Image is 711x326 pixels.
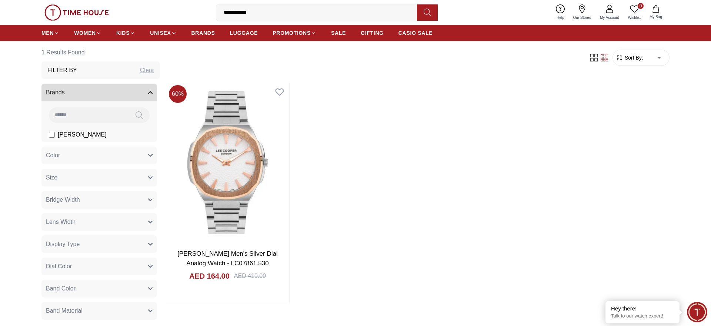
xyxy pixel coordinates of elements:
a: WOMEN [74,26,101,40]
span: Band Material [46,306,83,315]
button: Display Type [41,235,157,253]
a: 0Wishlist [624,3,645,22]
button: Band Material [41,302,157,320]
a: UNISEX [150,26,176,40]
span: UNISEX [150,29,171,37]
button: Bridge Width [41,191,157,209]
a: Help [552,3,569,22]
a: Our Stores [569,3,595,22]
a: GIFTING [361,26,384,40]
span: Our Stores [570,15,594,20]
a: [PERSON_NAME] Men's Silver Dial Analog Watch - LC07861.530 [177,250,278,267]
div: AED 410.00 [234,272,266,280]
a: KIDS [116,26,135,40]
span: 60 % [169,85,187,103]
button: Dial Color [41,258,157,275]
span: Band Color [46,284,76,293]
span: CASIO SALE [398,29,433,37]
span: Lens Width [46,218,76,226]
span: GIFTING [361,29,384,37]
button: Size [41,169,157,186]
a: PROMOTIONS [273,26,316,40]
span: Display Type [46,240,80,249]
span: PROMOTIONS [273,29,311,37]
span: MEN [41,29,54,37]
span: My Bag [647,14,665,20]
h4: AED 164.00 [189,271,230,281]
button: Lens Width [41,213,157,231]
p: Talk to our watch expert! [611,313,674,319]
img: Lee Cooper Men's Silver Dial Analog Watch - LC07861.530 [166,82,289,243]
span: KIDS [116,29,130,37]
button: Brands [41,84,157,101]
span: 0 [638,3,644,9]
span: Help [554,15,567,20]
button: Color [41,147,157,164]
span: SALE [331,29,346,37]
button: My Bag [645,4,667,21]
h6: 1 Results Found [41,44,160,61]
button: Sort By: [616,54,643,61]
input: [PERSON_NAME] [49,132,55,138]
span: Bridge Width [46,195,80,204]
img: ... [44,4,109,21]
span: My Account [597,15,622,20]
span: [PERSON_NAME] [58,130,107,139]
div: Chat Widget [687,302,707,322]
div: Hey there! [611,305,674,312]
a: LUGGAGE [230,26,258,40]
span: Brands [46,88,65,97]
span: WOMEN [74,29,96,37]
span: Dial Color [46,262,72,271]
a: SALE [331,26,346,40]
div: Clear [140,66,154,75]
a: MEN [41,26,59,40]
a: CASIO SALE [398,26,433,40]
span: Sort By: [623,54,643,61]
h3: Filter By [47,66,77,75]
span: LUGGAGE [230,29,258,37]
span: Size [46,173,57,182]
a: BRANDS [191,26,215,40]
span: BRANDS [191,29,215,37]
span: Color [46,151,60,160]
span: Wishlist [625,15,644,20]
button: Band Color [41,280,157,298]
